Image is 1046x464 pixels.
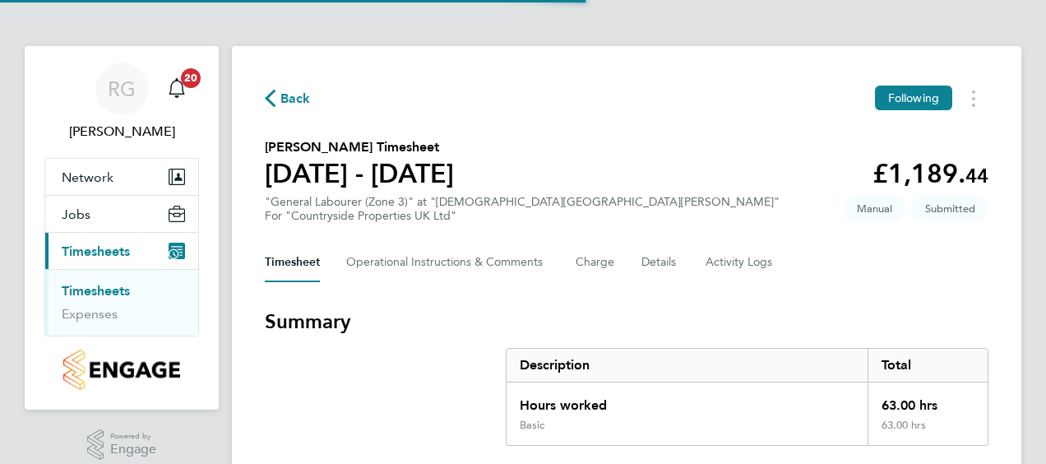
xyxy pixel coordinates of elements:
span: Timesheets [62,244,130,259]
h1: [DATE] - [DATE] [265,157,454,190]
button: Jobs [45,196,198,232]
button: Back [265,88,311,109]
button: Timesheets [45,233,198,269]
span: Following [888,90,939,105]
span: Back [280,89,311,109]
div: "General Labourer (Zone 3)" at "[DEMOGRAPHIC_DATA][GEOGRAPHIC_DATA][PERSON_NAME]" [265,195,780,223]
span: Richard Gerrett [44,122,199,142]
img: countryside-properties-logo-retina.png [63,350,179,390]
a: Go to home page [44,350,199,390]
div: Hours worked [507,383,868,419]
span: RG [108,78,136,100]
button: Operational Instructions & Comments [346,243,549,282]
button: Timesheets Menu [959,86,988,111]
div: For "Countryside Properties UK Ltd" [265,209,780,223]
h3: Summary [265,309,988,335]
button: Network [45,159,198,195]
div: Summary [506,348,988,446]
span: 44 [965,164,988,188]
button: Timesheet [265,243,320,282]
button: Following [875,86,952,110]
nav: Main navigation [25,46,219,410]
a: RG[PERSON_NAME] [44,63,199,142]
div: Description [507,349,868,382]
div: Basic [520,419,544,432]
span: This timesheet is Submitted. [912,195,988,222]
span: Engage [110,443,156,457]
h2: [PERSON_NAME] Timesheet [265,137,454,157]
span: 20 [181,68,201,88]
app-decimal: £1,189. [872,158,988,189]
a: Timesheets [62,283,130,299]
span: Network [62,169,113,185]
div: Timesheets [45,269,198,336]
div: 63.00 hrs [868,419,988,445]
span: Powered by [110,429,156,443]
span: Jobs [62,206,90,222]
span: This timesheet was manually created. [844,195,905,222]
button: Details [641,243,679,282]
div: Total [868,349,988,382]
a: Powered byEngage [87,429,157,461]
a: 20 [160,63,193,115]
a: Expenses [62,306,118,322]
div: 63.00 hrs [868,383,988,419]
button: Activity Logs [706,243,775,282]
button: Charge [576,243,615,282]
